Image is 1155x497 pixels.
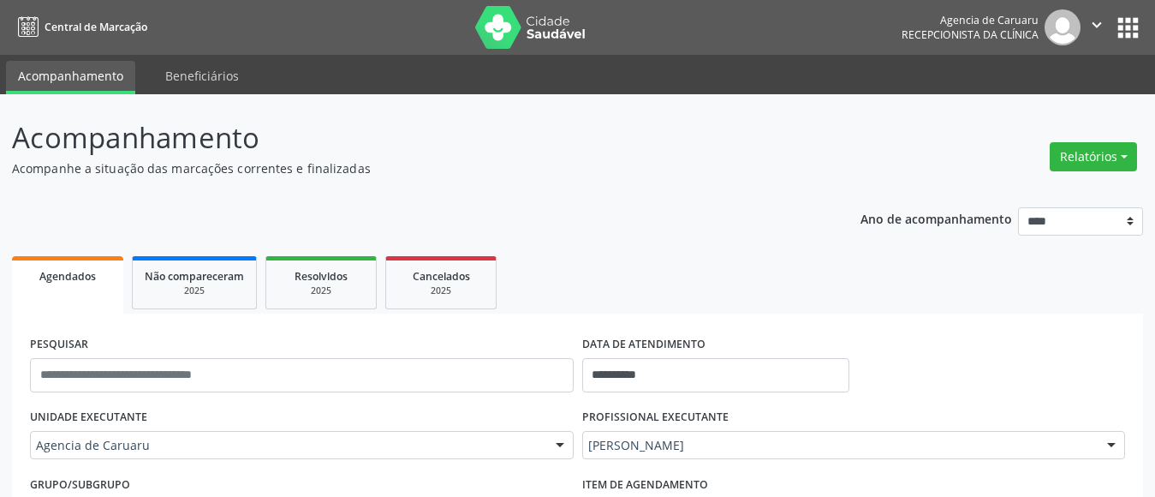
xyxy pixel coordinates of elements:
span: Central de Marcação [45,20,147,34]
span: Agencia de Caruaru [36,437,539,454]
label: PESQUISAR [30,332,88,358]
p: Acompanhe a situação das marcações correntes e finalizadas [12,159,804,177]
span: Cancelados [413,269,470,284]
p: Acompanhamento [12,117,804,159]
a: Acompanhamento [6,61,135,94]
div: 2025 [145,284,244,297]
span: Agendados [39,269,96,284]
span: [PERSON_NAME] [588,437,1091,454]
div: 2025 [278,284,364,297]
i:  [1087,15,1106,34]
label: DATA DE ATENDIMENTO [582,332,706,358]
p: Ano de acompanhamento [860,207,1012,229]
label: UNIDADE EXECUTANTE [30,404,147,431]
img: img [1045,9,1081,45]
span: Não compareceram [145,269,244,284]
button:  [1081,9,1113,45]
span: Recepcionista da clínica [902,27,1039,42]
a: Beneficiários [153,61,251,91]
button: Relatórios [1050,142,1137,171]
div: 2025 [398,284,484,297]
span: Resolvidos [295,269,348,284]
button: apps [1113,13,1143,43]
a: Central de Marcação [12,13,147,41]
label: PROFISSIONAL EXECUTANTE [582,404,729,431]
div: Agencia de Caruaru [902,13,1039,27]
